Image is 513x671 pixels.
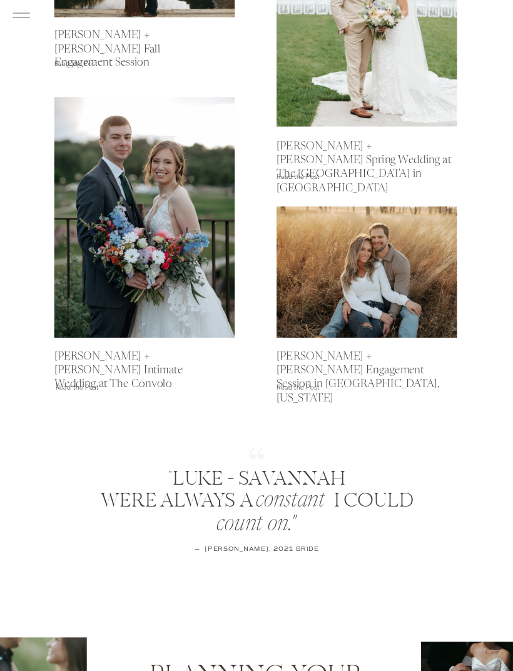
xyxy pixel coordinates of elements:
[277,351,449,382] a: [PERSON_NAME] + [PERSON_NAME] Engagement Session in [GEOGRAPHIC_DATA], [US_STATE]
[172,545,342,567] p: — [PERSON_NAME], 2021 BRIDE
[54,59,119,71] a: Read the Post
[54,29,200,63] a: [PERSON_NAME] + [PERSON_NAME] Fall Engagement Session
[277,171,342,184] a: Read the Post
[183,513,328,542] p: count on."
[56,382,121,395] a: Read the Post
[277,141,453,174] a: [PERSON_NAME] + [PERSON_NAME] Spring Wedding at The [GEOGRAPHIC_DATA] in [GEOGRAPHIC_DATA]
[86,471,427,527] p: "LUKE + SAVANNAH WERE ALWAYS A I COULD
[54,351,202,382] a: [PERSON_NAME] + [PERSON_NAME] Intimate Wedding at The Convolo
[251,488,328,517] p: constant
[277,382,342,395] a: Read the Post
